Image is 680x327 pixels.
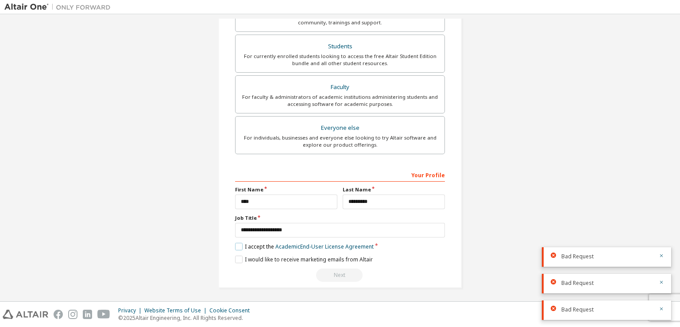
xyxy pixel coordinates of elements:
[235,256,373,263] label: I would like to receive marketing emails from Altair
[83,310,92,319] img: linkedin.svg
[241,81,439,93] div: Faculty
[118,307,144,314] div: Privacy
[235,269,445,282] div: Read and acccept EULA to continue
[561,306,594,313] span: Bad Request
[235,243,374,250] label: I accept the
[97,310,110,319] img: youtube.svg
[561,280,594,287] span: Bad Request
[3,310,48,319] img: altair_logo.svg
[275,243,374,250] a: Academic End-User License Agreement
[561,253,594,260] span: Bad Request
[144,307,209,314] div: Website Terms of Use
[241,93,439,108] div: For faculty & administrators of academic institutions administering students and accessing softwa...
[241,40,439,53] div: Students
[4,3,115,12] img: Altair One
[343,186,445,193] label: Last Name
[241,134,439,148] div: For individuals, businesses and everyone else looking to try Altair software and explore our prod...
[235,214,445,222] label: Job Title
[209,307,255,314] div: Cookie Consent
[118,314,255,322] p: © 2025 Altair Engineering, Inc. All Rights Reserved.
[241,53,439,67] div: For currently enrolled students looking to access the free Altair Student Edition bundle and all ...
[235,167,445,182] div: Your Profile
[235,186,337,193] label: First Name
[54,310,63,319] img: facebook.svg
[241,12,439,26] div: For existing customers looking to access software downloads, HPC resources, community, trainings ...
[241,122,439,134] div: Everyone else
[68,310,77,319] img: instagram.svg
